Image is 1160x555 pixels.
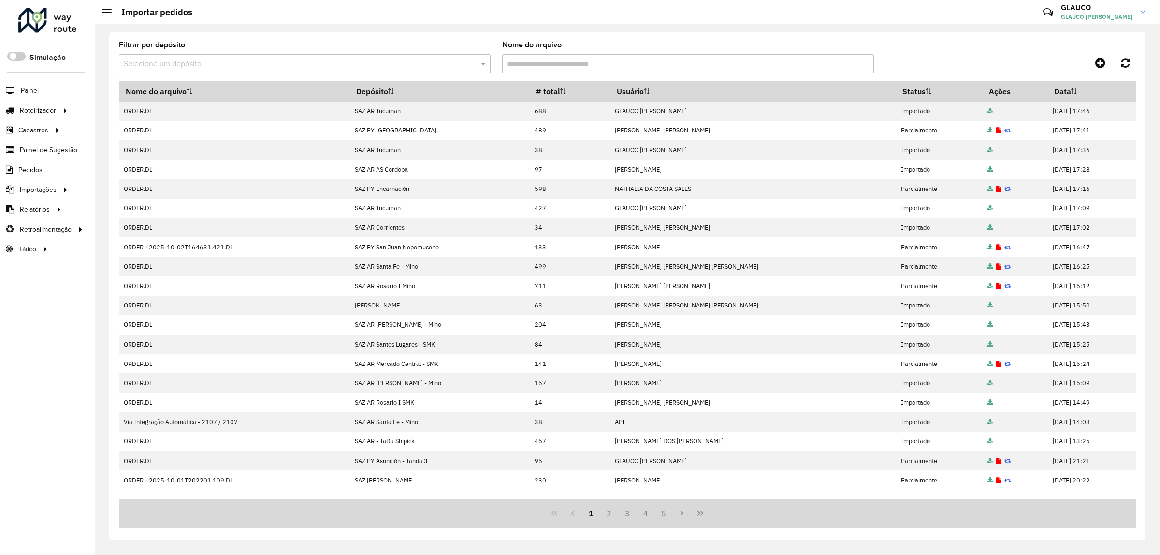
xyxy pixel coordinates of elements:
[896,140,983,160] td: Importado
[119,432,349,451] td: ORDER.DL
[610,199,896,218] td: GLAUCO [PERSON_NAME]
[1047,276,1135,295] td: [DATE] 16:12
[119,296,349,315] td: ORDER.DL
[119,335,349,354] td: ORDER.DL
[987,398,993,407] a: Arquivo completo
[987,418,993,426] a: Arquivo completo
[987,204,993,212] a: Arquivo completo
[530,412,610,432] td: 38
[1047,315,1135,335] td: [DATE] 15:43
[530,140,610,160] td: 38
[610,296,896,315] td: [PERSON_NAME] [PERSON_NAME] [PERSON_NAME]
[119,179,349,199] td: ORDER.DL
[20,145,77,155] span: Painel de Sugestão
[896,451,983,470] td: Parcialmente
[987,360,993,368] a: Arquivo completo
[987,476,993,484] a: Arquivo completo
[987,243,993,251] a: Arquivo completo
[896,160,983,179] td: Importado
[29,52,66,63] label: Simulação
[119,354,349,373] td: ORDER.DL
[996,263,1001,271] a: Exibir log de erros
[18,165,43,175] span: Pedidos
[1047,140,1135,160] td: [DATE] 17:36
[987,185,993,193] a: Arquivo completo
[610,102,896,121] td: GLAUCO [PERSON_NAME]
[1004,282,1011,290] a: Reimportar
[530,335,610,354] td: 84
[349,451,529,470] td: SAZ PY Asunción - Tanda 3
[349,276,529,295] td: SAZ AR Rosario I Mino
[1047,237,1135,257] td: [DATE] 16:47
[530,373,610,393] td: 157
[530,257,610,276] td: 499
[1047,257,1135,276] td: [DATE] 16:25
[530,121,610,140] td: 489
[610,393,896,412] td: [PERSON_NAME] [PERSON_NAME]
[119,237,349,257] td: ORDER - 2025-10-02T164631.421.DL
[896,179,983,199] td: Parcialmente
[1047,296,1135,315] td: [DATE] 15:50
[1047,218,1135,237] td: [DATE] 17:02
[349,373,529,393] td: SAZ AR [PERSON_NAME] - Mino
[349,335,529,354] td: SAZ AR Santos Lugares - SMK
[18,244,36,254] span: Tático
[349,432,529,451] td: SAZ AR - TaDa Shipick
[1047,393,1135,412] td: [DATE] 14:49
[610,432,896,451] td: [PERSON_NAME] DOS [PERSON_NAME]
[349,393,529,412] td: SAZ AR Rosario I SMK
[610,160,896,179] td: [PERSON_NAME]
[349,81,529,102] th: Depósito
[119,451,349,470] td: ORDER.DL
[530,160,610,179] td: 97
[996,457,1001,465] a: Exibir log de erros
[896,218,983,237] td: Importado
[530,81,610,102] th: # total
[21,86,39,96] span: Painel
[349,354,529,373] td: SAZ AR Mercado Central - SMK
[1004,185,1011,193] a: Reimportar
[1038,2,1058,23] a: Contato Rápido
[600,504,618,523] button: 2
[996,243,1001,251] a: Exibir log de erros
[896,354,983,373] td: Parcialmente
[987,126,993,134] a: Arquivo completo
[1047,432,1135,451] td: [DATE] 13:25
[896,102,983,121] td: Importado
[1004,457,1011,465] a: Reimportar
[349,199,529,218] td: SAZ AR Tucuman
[349,470,529,490] td: SAZ [PERSON_NAME]
[896,393,983,412] td: Importado
[1004,243,1011,251] a: Reimportar
[530,315,610,335] td: 204
[896,373,983,393] td: Importado
[610,81,896,102] th: Usuário
[349,179,529,199] td: SAZ PY Encarnación
[349,160,529,179] td: SAZ AR AS Cordoba
[987,437,993,445] a: Arquivo completo
[896,335,983,354] td: Importado
[987,107,993,115] a: Arquivo completo
[996,360,1001,368] a: Exibir log de erros
[119,39,185,51] label: Filtrar por depósito
[530,296,610,315] td: 63
[582,504,600,523] button: 1
[987,379,993,387] a: Arquivo completo
[1047,179,1135,199] td: [DATE] 17:16
[996,476,1001,484] a: Exibir log de erros
[610,179,896,199] td: NATHALIA DA COSTA SALES
[1047,121,1135,140] td: [DATE] 17:41
[896,296,983,315] td: Importado
[530,354,610,373] td: 141
[530,179,610,199] td: 598
[349,237,529,257] td: SAZ PY San Juan Nepomuceno
[1047,354,1135,373] td: [DATE] 15:24
[896,276,983,295] td: Parcialmente
[349,315,529,335] td: SAZ AR [PERSON_NAME] - Mino
[1047,373,1135,393] td: [DATE] 15:09
[1047,412,1135,432] td: [DATE] 14:08
[112,7,192,17] h2: Importar pedidos
[119,257,349,276] td: ORDER.DL
[610,218,896,237] td: [PERSON_NAME] [PERSON_NAME]
[1047,102,1135,121] td: [DATE] 17:46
